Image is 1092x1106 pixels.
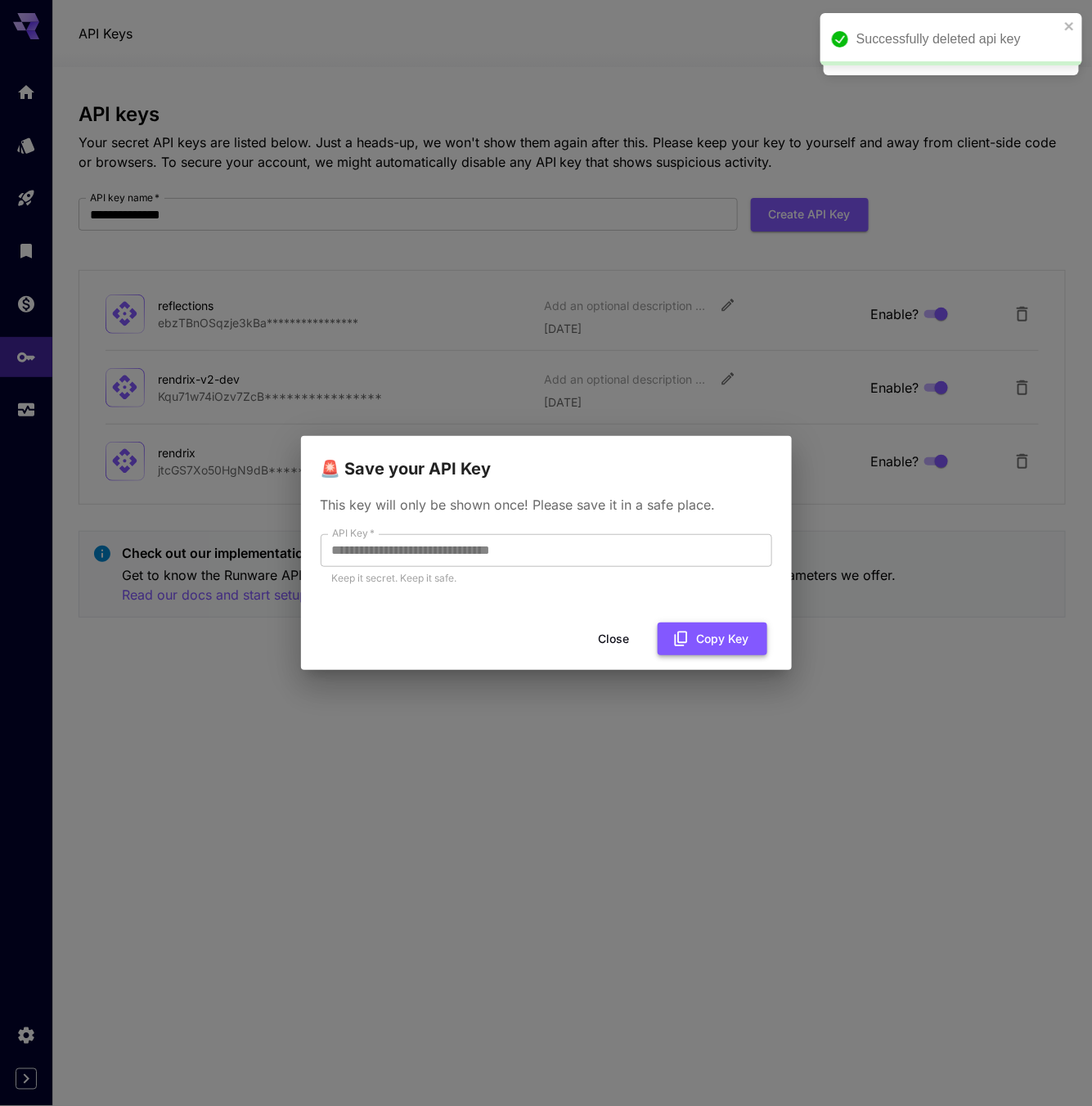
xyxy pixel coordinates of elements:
[577,623,651,656] button: Close
[301,436,792,482] h2: 🚨 Save your API Key
[658,623,767,656] button: Copy Key
[332,527,375,541] label: API Key
[1064,20,1076,33] button: close
[332,570,761,587] p: Keep it secret. Keep it safe.
[856,29,1059,49] div: Successfully deleted api key
[321,495,772,515] p: This key will only be shown once! Please save it in a safe place.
